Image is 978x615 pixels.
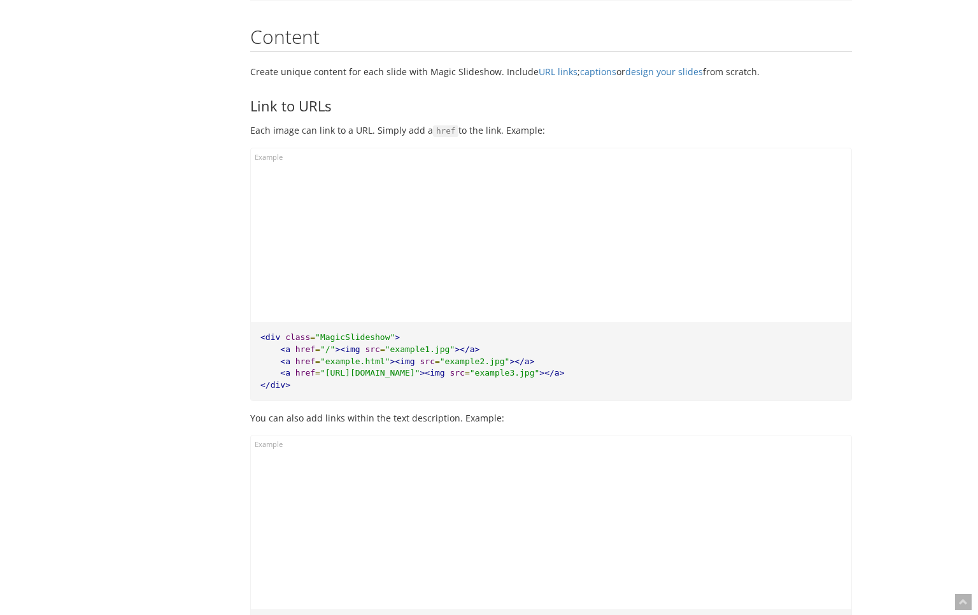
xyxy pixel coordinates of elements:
[539,66,578,78] a: URL links
[280,368,290,378] span: <a
[455,344,479,354] span: ></a>
[250,98,852,113] h3: Link to URLs
[280,344,290,354] span: <a
[380,344,385,354] span: =
[335,344,360,354] span: ><img
[260,380,290,390] span: </div>
[320,368,420,378] span: "[URL][DOMAIN_NAME]"
[315,357,320,366] span: =
[470,368,540,378] span: "example3.jpg"
[420,357,434,366] span: src
[285,332,310,342] span: class
[250,26,852,52] h2: Content
[310,332,315,342] span: =
[365,344,379,354] span: src
[315,368,320,378] span: =
[250,123,852,138] p: Each image can link to a URL. Simply add a to the link. Example:
[625,66,703,78] a: design your slides
[280,357,290,366] span: <a
[385,344,455,354] span: "example1.jpg"
[440,357,510,366] span: "example2.jpg"
[539,368,564,378] span: ></a>
[315,332,395,342] span: "MagicSlideshow"
[390,357,415,366] span: ><img
[465,368,470,378] span: =
[509,357,534,366] span: ></a>
[260,332,280,342] span: <div
[320,357,390,366] span: "example.html"
[295,344,315,354] span: href
[580,66,616,78] a: captions
[450,368,464,378] span: src
[435,357,440,366] span: =
[250,64,852,79] p: Create unique content for each slide with Magic Slideshow. Include ; or from scratch.
[295,368,315,378] span: href
[320,344,335,354] span: "/"
[420,368,444,378] span: ><img
[433,125,458,137] span: href
[395,332,400,342] span: >
[250,411,852,425] p: You can also add links within the text description. Example:
[295,357,315,366] span: href
[315,344,320,354] span: =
